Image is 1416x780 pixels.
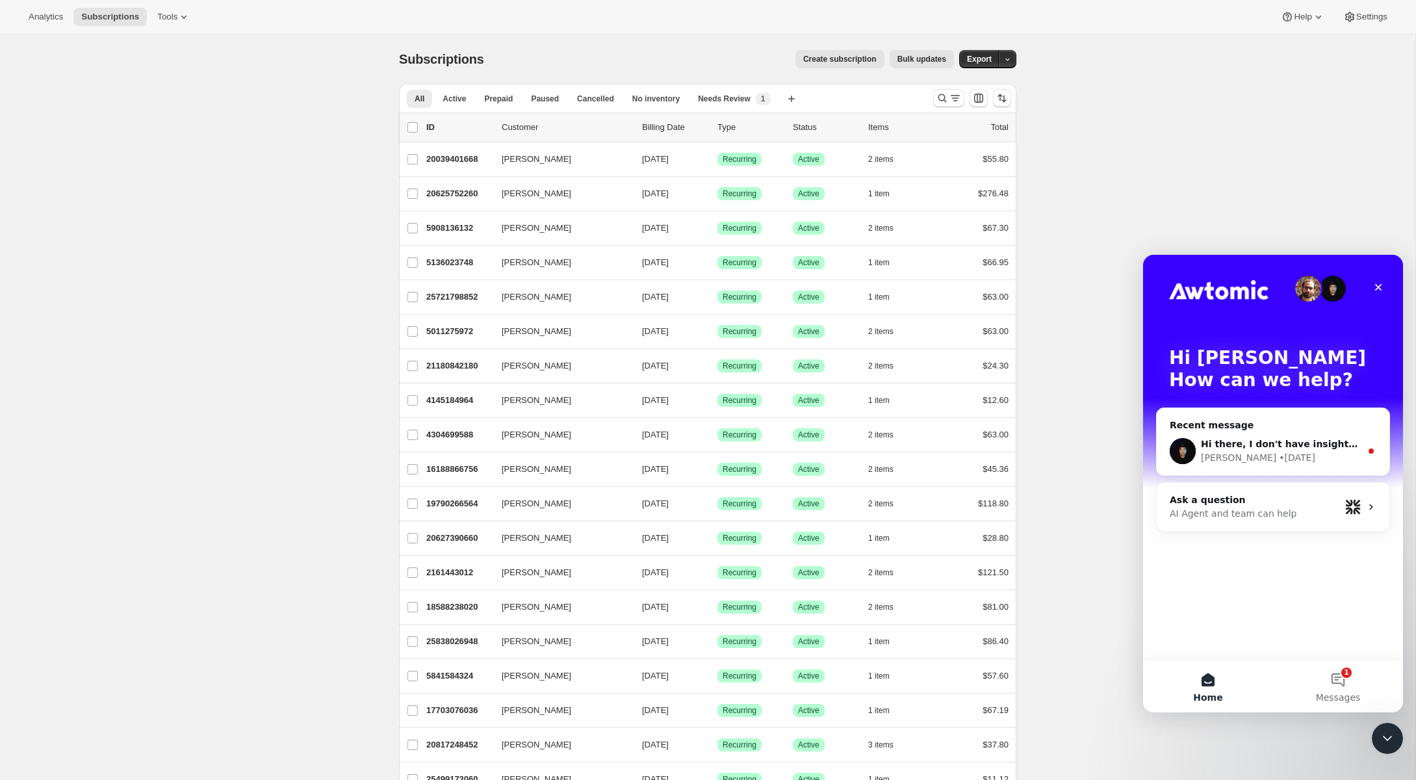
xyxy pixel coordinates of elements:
button: Subscriptions [73,8,147,26]
span: Recurring [723,464,756,474]
button: 2 items [868,426,908,444]
span: Active [798,533,819,543]
p: 20817248452 [426,738,491,751]
span: 1 item [868,705,890,716]
iframe: Intercom live chat [1372,723,1403,754]
span: Help [1294,12,1311,22]
span: Messages [173,438,218,447]
span: $45.36 [983,464,1009,474]
span: [PERSON_NAME] [502,428,571,441]
button: 1 item [868,632,904,651]
span: Active [798,705,819,716]
div: 18588238020[PERSON_NAME][DATE]SuccessRecurringSuccessActive2 items$81.00 [426,598,1009,616]
button: Tools [149,8,198,26]
button: [PERSON_NAME] [494,424,624,445]
span: [DATE] [642,705,669,715]
span: 2 items [868,567,894,578]
span: $67.30 [983,223,1009,233]
div: 20039401668[PERSON_NAME][DATE]SuccessRecurringSuccessActive2 items$55.80 [426,150,1009,168]
div: 17703076036[PERSON_NAME][DATE]SuccessRecurringSuccessActive1 item$67.19 [426,701,1009,720]
span: [DATE] [642,430,669,439]
button: Customize table column order and visibility [970,89,988,107]
span: 3 items [868,740,894,750]
span: Active [798,740,819,750]
span: Recurring [723,602,756,612]
span: [PERSON_NAME] [502,601,571,614]
span: All [415,94,424,104]
button: 1 item [868,701,904,720]
button: [PERSON_NAME] [494,183,624,204]
span: 2 items [868,464,894,474]
span: Active [798,188,819,199]
button: Analytics [21,8,71,26]
span: [DATE] [642,257,669,267]
span: Recurring [723,705,756,716]
span: [DATE] [642,361,669,370]
span: Recurring [723,257,756,268]
button: [PERSON_NAME] [494,666,624,686]
div: 16188866756[PERSON_NAME][DATE]SuccessRecurringSuccessActive2 items$45.36 [426,460,1009,478]
span: [DATE] [642,188,669,198]
div: 25838026948[PERSON_NAME][DATE]SuccessRecurringSuccessActive1 item$86.40 [426,632,1009,651]
p: Billing Date [642,121,707,134]
p: 5908136132 [426,222,491,235]
span: 1 item [868,292,890,302]
button: Sort the results [993,89,1011,107]
button: [PERSON_NAME] [494,390,624,411]
button: 2 items [868,460,908,478]
span: 2 items [868,499,894,509]
span: $12.60 [983,395,1009,405]
span: Tools [157,12,177,22]
p: 5841584324 [426,669,491,682]
span: Needs Review [698,94,751,104]
button: 1 item [868,185,904,203]
img: Profile image for Fin [202,244,218,260]
button: [PERSON_NAME] [494,356,624,376]
span: [DATE] [642,499,669,508]
button: [PERSON_NAME] [494,597,624,617]
div: 5136023748[PERSON_NAME][DATE]SuccessRecurringSuccessActive1 item$66.95 [426,253,1009,272]
button: 1 item [868,529,904,547]
span: [DATE] [642,395,669,405]
button: [PERSON_NAME] [494,252,624,273]
span: Active [798,361,819,371]
button: [PERSON_NAME] [494,321,624,342]
button: [PERSON_NAME] [494,459,624,480]
iframe: Intercom live chat [1143,255,1403,712]
button: Messages [130,406,260,458]
span: Bulk updates [897,54,946,64]
span: Recurring [723,154,756,164]
span: Active [798,464,819,474]
span: [PERSON_NAME] [502,532,571,545]
span: Recurring [723,326,756,337]
span: [PERSON_NAME] [502,359,571,372]
span: $121.50 [978,567,1009,577]
span: 2 items [868,223,894,233]
div: Ask a questionAI Agent and team can helpProfile image for Fin [13,227,247,277]
span: [DATE] [642,154,669,164]
span: $63.00 [983,292,1009,302]
div: Type [717,121,782,134]
span: Active [798,223,819,233]
span: [PERSON_NAME] [502,256,571,269]
div: Close [224,21,247,44]
button: 2 items [868,598,908,616]
span: Subscriptions [399,52,484,66]
button: 2 items [868,150,908,168]
p: Status [793,121,858,134]
span: Active [798,602,819,612]
button: 1 item [868,288,904,306]
span: $118.80 [978,499,1009,508]
p: 16188866756 [426,463,491,476]
span: $24.30 [983,361,1009,370]
span: 1 item [868,533,890,543]
span: Recurring [723,567,756,578]
div: 4304699588[PERSON_NAME][DATE]SuccessRecurringSuccessActive2 items$63.00 [426,426,1009,444]
span: Recurring [723,740,756,750]
span: 2 items [868,430,894,440]
span: Settings [1356,12,1387,22]
p: ID [426,121,491,134]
